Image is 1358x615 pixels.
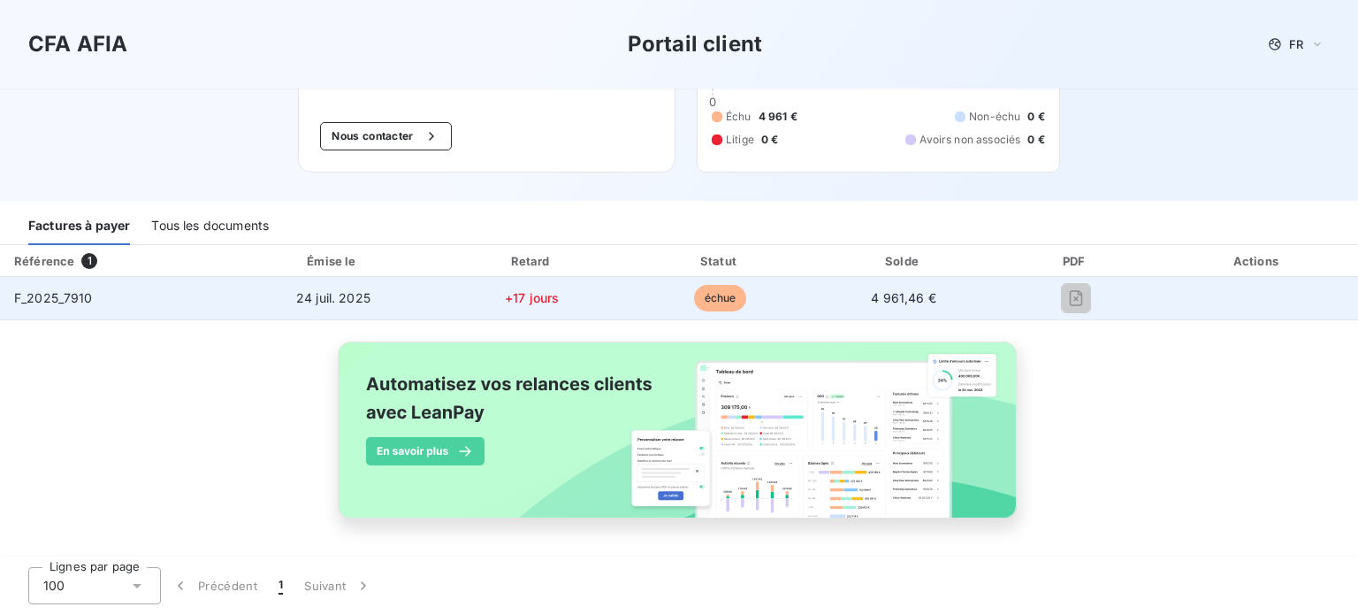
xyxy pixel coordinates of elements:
[1289,37,1303,51] span: FR
[1027,132,1044,148] span: 0 €
[817,252,991,270] div: Solde
[28,28,127,60] h3: CFA AFIA
[628,28,762,60] h3: Portail client
[322,331,1036,549] img: banner
[14,290,93,305] span: F_2025_7910
[440,252,623,270] div: Retard
[726,132,754,148] span: Litige
[81,253,97,269] span: 1
[278,577,283,595] span: 1
[161,567,268,604] button: Précédent
[43,577,65,595] span: 100
[919,132,1020,148] span: Avoirs non associés
[268,567,294,604] button: 1
[871,290,936,305] span: 4 961,46 €
[320,122,451,150] button: Nous contacter
[505,290,559,305] span: +17 jours
[1027,109,1044,125] span: 0 €
[761,132,778,148] span: 0 €
[759,109,797,125] span: 4 961 €
[14,254,74,268] div: Référence
[969,109,1020,125] span: Non-échu
[233,252,433,270] div: Émise le
[694,285,747,311] span: échue
[296,290,370,305] span: 24 juil. 2025
[294,567,383,604] button: Suivant
[997,252,1153,270] div: PDF
[709,95,716,109] span: 0
[1161,252,1354,270] div: Actions
[630,252,809,270] div: Statut
[151,208,269,245] div: Tous les documents
[726,109,751,125] span: Échu
[28,208,130,245] div: Factures à payer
